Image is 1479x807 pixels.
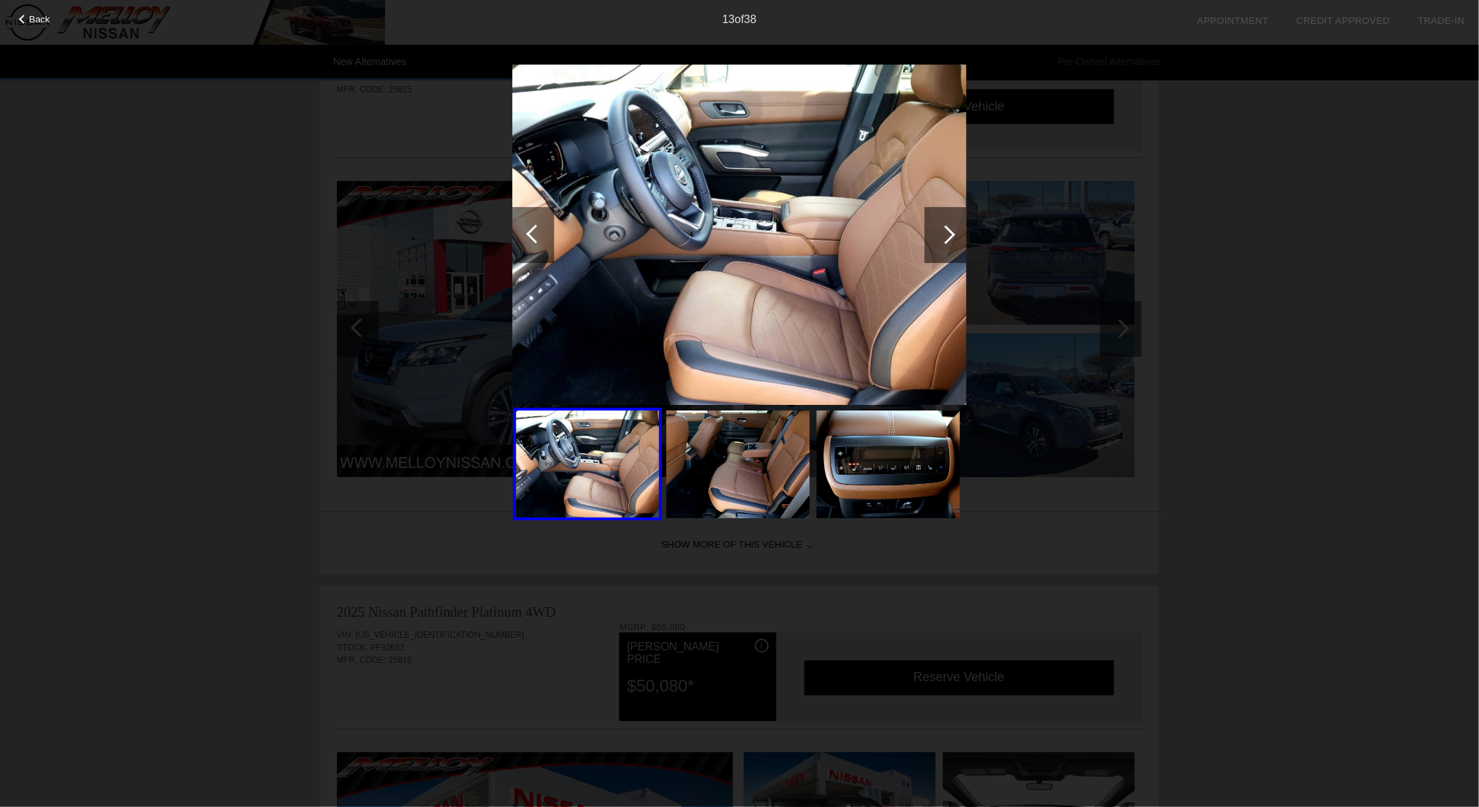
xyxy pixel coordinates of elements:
[1297,15,1390,26] a: Credit Approved
[723,13,735,25] span: 13
[512,64,967,406] img: 13.jpg
[667,411,810,519] img: 14.jpg
[1197,15,1269,26] a: Appointment
[744,13,757,25] span: 38
[29,14,50,24] span: Back
[1418,15,1465,26] a: Trade-In
[817,411,960,519] img: 15.jpg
